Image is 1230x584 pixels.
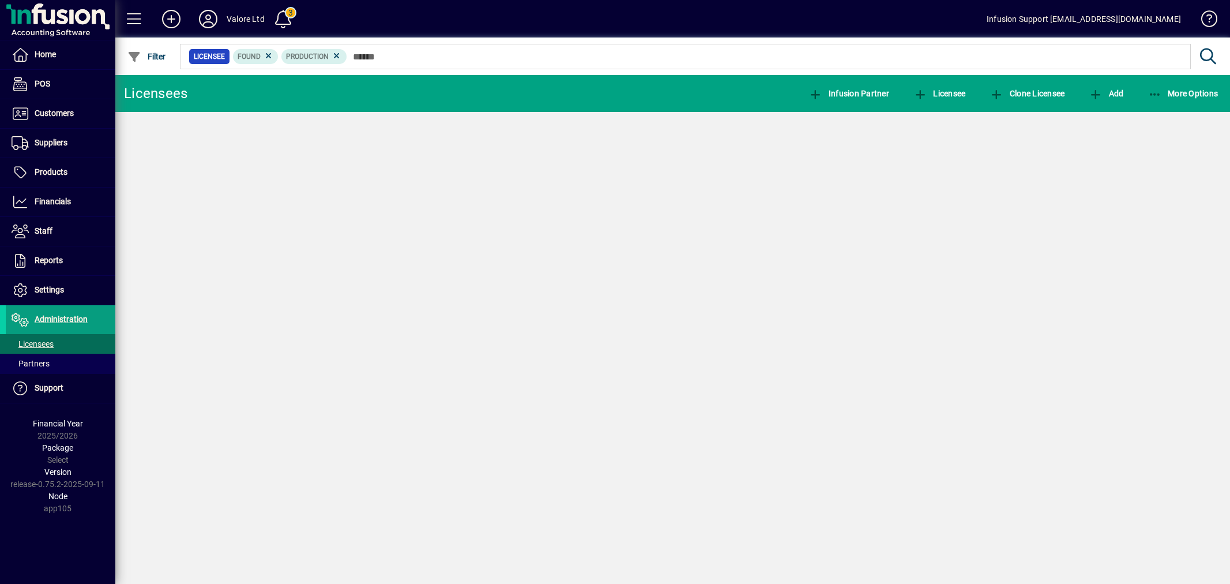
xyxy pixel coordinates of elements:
span: Financials [35,197,71,206]
a: Licensees [6,334,115,354]
div: Infusion Support [EMAIL_ADDRESS][DOMAIN_NAME] [987,10,1181,28]
span: Licensee [194,51,225,62]
button: Profile [190,9,227,29]
button: Licensee [911,83,969,104]
span: Infusion Partner [808,89,889,98]
span: POS [35,79,50,88]
span: Products [35,167,67,177]
div: Licensees [124,84,187,103]
span: Add [1089,89,1123,98]
span: Customers [35,108,74,118]
span: Partners [12,359,50,368]
a: POS [6,70,115,99]
span: Support [35,383,63,392]
span: Package [42,443,73,452]
span: Filter [127,52,166,61]
span: Suppliers [35,138,67,147]
a: Support [6,374,115,403]
a: Staff [6,217,115,246]
span: Licensee [913,89,966,98]
a: Home [6,40,115,69]
a: Partners [6,354,115,373]
a: Knowledge Base [1193,2,1216,40]
span: Node [48,492,67,501]
span: Licensees [12,339,54,349]
span: Financial Year [33,419,83,428]
button: Infusion Partner [806,83,892,104]
span: Found [238,53,261,61]
span: Home [35,50,56,59]
mat-chip: Found Status: Found [233,49,279,64]
span: Reports [35,256,63,265]
button: More Options [1145,83,1221,104]
span: Staff [35,226,52,235]
span: More Options [1148,89,1218,98]
button: Add [1086,83,1126,104]
span: Settings [35,285,64,294]
a: Reports [6,246,115,275]
button: Clone Licensee [987,83,1067,104]
button: Filter [125,46,169,67]
a: Products [6,158,115,187]
mat-chip: License Type: Production [281,49,347,64]
a: Customers [6,99,115,128]
span: Clone Licensee [990,89,1065,98]
button: Add [153,9,190,29]
a: Suppliers [6,129,115,158]
span: Version [44,467,72,477]
a: Financials [6,188,115,216]
a: Settings [6,276,115,305]
span: Administration [35,315,88,324]
div: Valore Ltd [227,10,265,28]
span: Production [286,53,329,61]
